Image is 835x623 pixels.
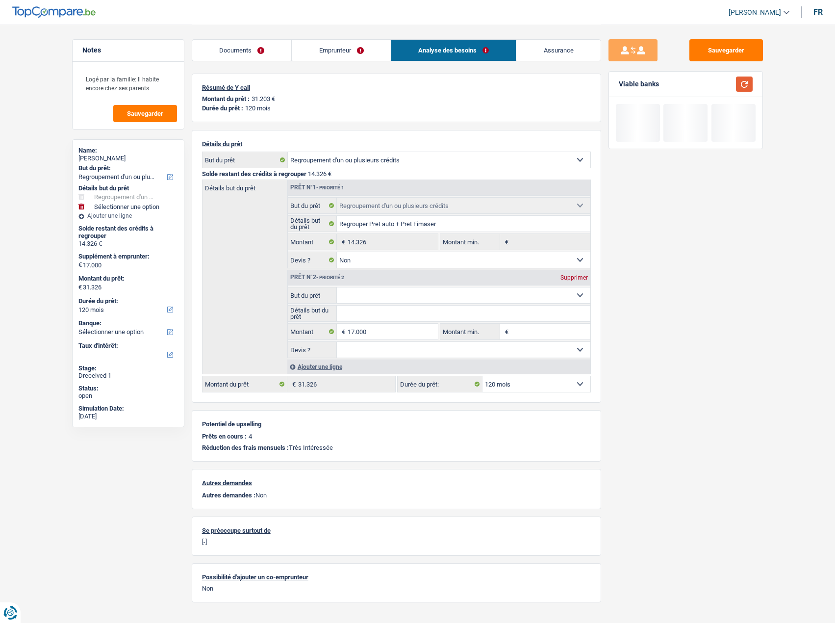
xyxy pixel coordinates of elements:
[245,104,271,112] p: 120 mois
[337,324,348,339] span: €
[78,147,178,155] div: Name:
[78,284,82,291] span: €
[398,376,482,392] label: Durée du prêt:
[202,376,287,392] label: Montant du prêt
[78,405,178,413] div: Simulation Date:
[78,184,178,192] div: Détails but du prêt
[288,216,337,232] label: Détails but du prêt
[316,185,344,190] span: - Priorité 1
[78,253,176,260] label: Supplément à emprunter:
[202,492,255,499] span: Autres demandes :
[78,364,178,372] div: Stage:
[78,261,82,269] span: €
[192,40,292,61] a: Documents
[202,527,591,534] p: Se préoccupe surtout de
[202,433,247,440] p: Prêts en cours :
[440,234,500,250] label: Montant min.
[288,306,337,321] label: Détails but du prêt
[288,287,337,303] label: But du prêt
[202,84,591,91] p: Résumé de Y call
[202,585,591,592] p: Non
[729,8,781,17] span: [PERSON_NAME]
[316,275,344,280] span: - Priorité 2
[78,275,176,283] label: Montant du prêt:
[813,7,823,17] div: fr
[288,198,337,213] label: But du prêt
[202,444,289,451] span: Réduction des frais mensuels :
[78,155,178,162] div: [PERSON_NAME]
[202,140,591,148] p: Détails du prêt
[500,324,511,339] span: €
[287,376,298,392] span: €
[252,95,275,103] p: 31.203 €
[249,433,252,440] p: 4
[292,40,391,61] a: Emprunteur
[391,40,516,61] a: Analyse des besoins
[78,342,176,350] label: Taux d'intérêt:
[202,479,591,487] p: Autres demandes
[202,152,288,168] label: But du prêt
[202,444,591,451] p: Très Intéressée
[619,80,659,88] div: Viable banks
[516,40,601,61] a: Assurance
[308,170,331,178] span: 14.326 €
[287,360,590,374] div: Ajouter une ligne
[721,4,789,21] a: [PERSON_NAME]
[202,538,591,545] p: [-]
[689,39,763,61] button: Sauvegarder
[202,492,591,499] p: Non
[202,170,306,178] span: Solde restant des crédits à regrouper
[78,413,178,420] div: [DATE]
[288,342,337,358] label: Devis ?
[288,184,347,191] div: Prêt n°1
[78,212,178,219] div: Ajouter une ligne
[558,275,590,281] div: Supprimer
[440,324,500,339] label: Montant min.
[78,297,176,305] label: Durée du prêt:
[12,6,96,18] img: TopCompare Logo
[78,385,178,392] div: Status:
[288,324,337,339] label: Montant
[78,372,178,380] div: Dreceived 1
[500,234,511,250] span: €
[78,240,178,248] div: 14.326 €
[82,46,174,54] h5: Notes
[202,95,250,103] p: Montant du prêt :
[202,104,243,112] p: Durée du prêt :
[127,110,163,117] span: Sauvegarder
[288,234,337,250] label: Montant
[78,225,178,240] div: Solde restant des crédits à regrouper
[202,573,591,581] p: Possibilité d'ajouter un co-emprunteur
[288,252,337,268] label: Devis ?
[78,319,176,327] label: Banque:
[78,392,178,400] div: open
[113,105,177,122] button: Sauvegarder
[202,420,591,428] p: Potentiel de upselling
[202,180,287,191] label: Détails but du prêt
[78,164,176,172] label: But du prêt:
[288,274,347,281] div: Prêt n°2
[337,234,348,250] span: €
